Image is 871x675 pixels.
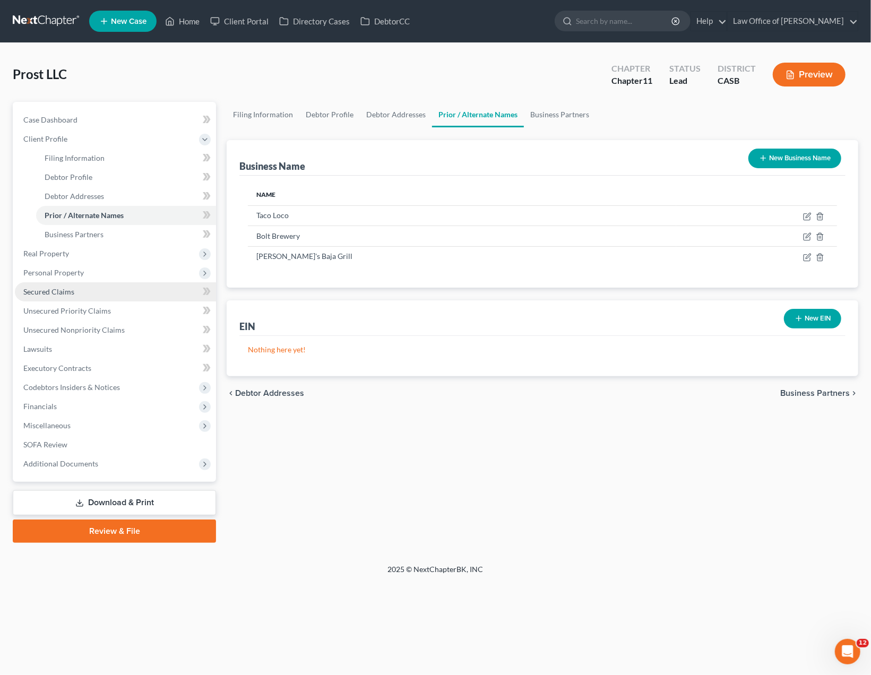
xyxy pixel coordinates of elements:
span: Personal Property [23,268,84,277]
a: Review & File [13,520,216,543]
a: Debtor Profile [299,102,360,127]
iframe: Intercom live chat [835,639,860,664]
td: Bolt Brewery [248,226,676,246]
button: New EIN [784,309,841,328]
span: Unsecured Priority Claims [23,306,111,315]
span: Business Partners [780,389,850,397]
span: Real Property [23,249,69,258]
span: Business Partners [45,230,104,239]
div: District [718,63,756,75]
div: Lead [669,75,701,87]
span: Prost LLC [13,66,67,82]
th: Name [248,184,676,205]
a: Executory Contracts [15,359,216,378]
a: Client Portal [205,12,274,31]
div: Chapter [611,63,652,75]
a: Lawsuits [15,340,216,359]
i: chevron_left [227,389,235,397]
input: Search by name... [576,11,673,31]
button: New Business Name [748,149,841,168]
div: 2025 © NextChapterBK, INC [133,564,738,583]
td: [PERSON_NAME]'s Baja Grill [248,246,676,266]
span: Financials [23,402,57,411]
a: Unsecured Priority Claims [15,301,216,321]
a: Help [691,12,727,31]
span: Debtor Addresses [45,192,104,201]
p: Nothing here yet! [248,344,837,355]
span: Unsecured Nonpriority Claims [23,325,125,334]
span: Executory Contracts [23,364,91,373]
span: Debtor Profile [45,172,92,181]
span: 12 [857,639,869,647]
button: Preview [773,63,846,86]
span: Lawsuits [23,344,52,353]
a: Secured Claims [15,282,216,301]
button: Business Partners chevron_right [780,389,858,397]
div: CASB [718,75,756,87]
div: Status [669,63,701,75]
span: New Case [111,18,146,25]
a: Case Dashboard [15,110,216,129]
span: Filing Information [45,153,105,162]
a: SOFA Review [15,435,216,454]
i: chevron_right [850,389,858,397]
div: Chapter [611,75,652,87]
a: Debtor Addresses [36,187,216,206]
a: Filing Information [227,102,299,127]
div: EIN [239,320,255,333]
button: chevron_left Debtor Addresses [227,389,304,397]
span: SOFA Review [23,440,67,449]
a: DebtorCC [355,12,415,31]
a: Law Office of [PERSON_NAME] [728,12,858,31]
span: Codebtors Insiders & Notices [23,383,120,392]
span: Case Dashboard [23,115,77,124]
a: Unsecured Nonpriority Claims [15,321,216,340]
div: Business Name [239,160,305,172]
a: Prior / Alternate Names [36,206,216,225]
a: Business Partners [36,225,216,244]
a: Directory Cases [274,12,355,31]
span: Client Profile [23,134,67,143]
a: Home [160,12,205,31]
span: Miscellaneous [23,421,71,430]
a: Download & Print [13,490,216,515]
a: Debtor Profile [36,168,216,187]
span: Secured Claims [23,287,74,296]
span: Additional Documents [23,459,98,468]
a: Filing Information [36,149,216,168]
a: Prior / Alternate Names [432,102,524,127]
a: Business Partners [524,102,596,127]
a: Debtor Addresses [360,102,432,127]
span: 11 [643,75,652,85]
td: Taco Loco [248,205,676,226]
span: Prior / Alternate Names [45,211,124,220]
span: Debtor Addresses [235,389,304,397]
